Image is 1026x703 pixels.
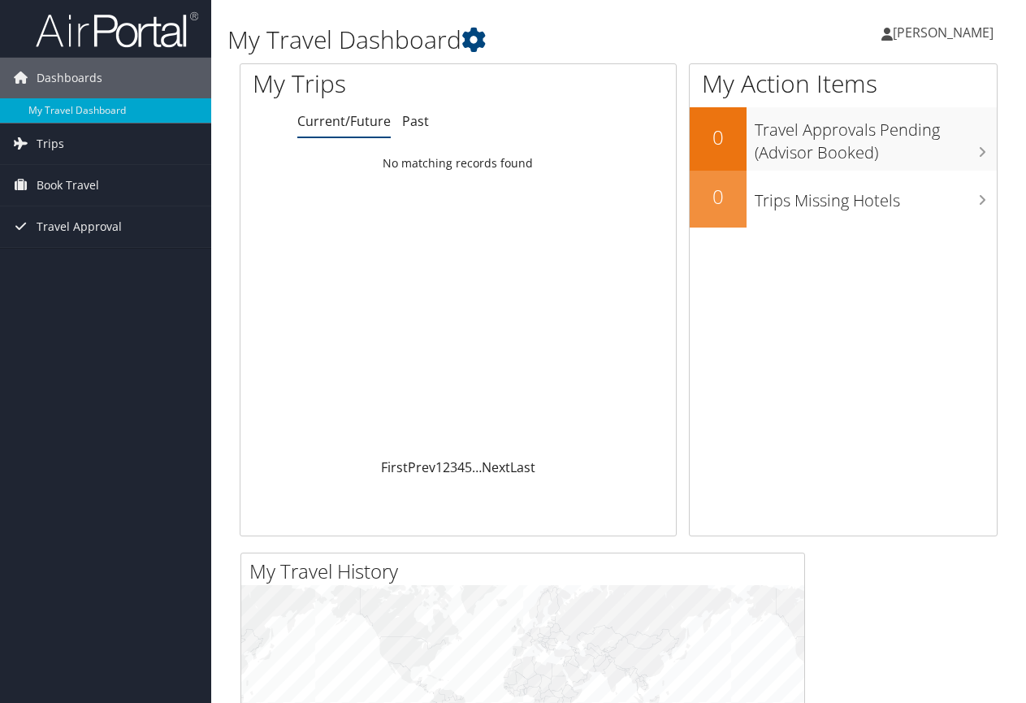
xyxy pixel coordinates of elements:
h3: Travel Approvals Pending (Advisor Booked) [755,111,997,164]
a: 2 [443,458,450,476]
h1: My Action Items [690,67,997,101]
span: Trips [37,124,64,164]
td: No matching records found [240,149,676,178]
a: Past [402,112,429,130]
span: Travel Approval [37,206,122,247]
span: Dashboards [37,58,102,98]
h1: My Trips [253,67,483,101]
h1: My Travel Dashboard [227,23,749,57]
a: Current/Future [297,112,391,130]
h2: My Travel History [249,558,804,585]
span: [PERSON_NAME] [893,24,994,41]
span: Book Travel [37,165,99,206]
a: Last [510,458,535,476]
a: 0Trips Missing Hotels [690,171,997,228]
a: 0Travel Approvals Pending (Advisor Booked) [690,107,997,170]
a: Prev [408,458,435,476]
span: … [472,458,482,476]
a: First [381,458,408,476]
h2: 0 [690,124,747,151]
a: 3 [450,458,457,476]
a: 4 [457,458,465,476]
a: 5 [465,458,472,476]
a: [PERSON_NAME] [881,8,1010,57]
h3: Trips Missing Hotels [755,181,997,212]
h2: 0 [690,183,747,210]
a: 1 [435,458,443,476]
img: airportal-logo.png [36,11,198,49]
a: Next [482,458,510,476]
